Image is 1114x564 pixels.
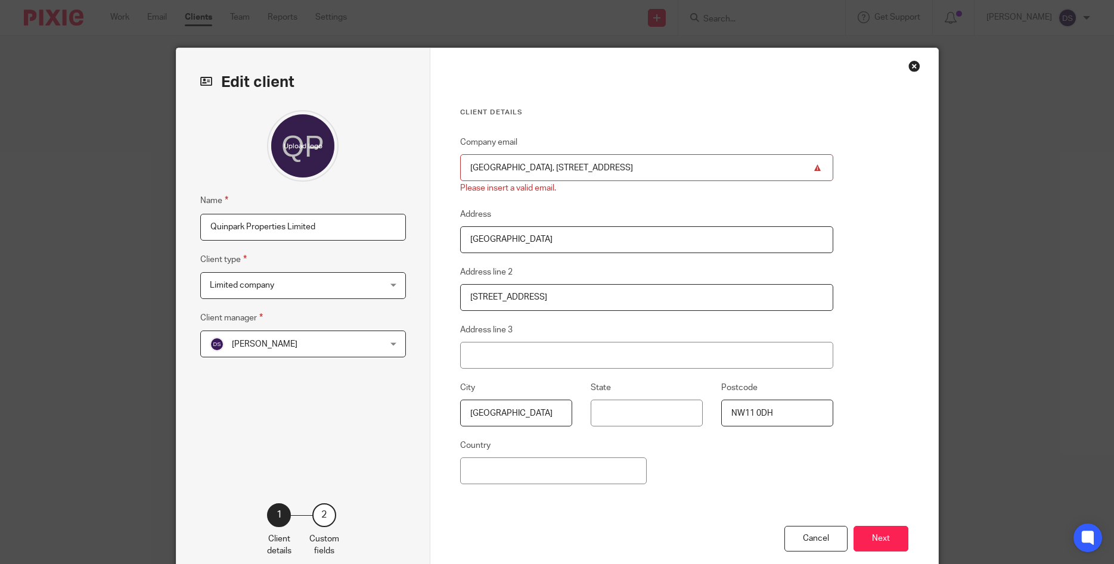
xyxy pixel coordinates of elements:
[200,311,263,325] label: Client manager
[460,182,556,194] div: Please insert a valid email.
[267,503,291,527] div: 1
[460,208,491,220] label: Address
[200,72,406,92] h2: Edit client
[854,526,908,551] button: Next
[460,382,475,394] label: City
[460,108,834,117] h3: Client details
[200,194,228,207] label: Name
[460,440,491,451] label: Country
[210,337,224,351] img: svg%3E
[232,340,297,348] span: [PERSON_NAME]
[312,503,336,527] div: 2
[721,382,758,394] label: Postcode
[267,533,291,557] p: Client details
[784,526,848,551] div: Cancel
[908,60,920,72] div: Close this dialog window
[460,324,513,336] label: Address line 3
[200,253,247,266] label: Client type
[591,382,611,394] label: State
[460,136,517,148] label: Company email
[210,281,274,289] span: Limited company
[460,266,513,278] label: Address line 2
[309,533,339,557] p: Custom fields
